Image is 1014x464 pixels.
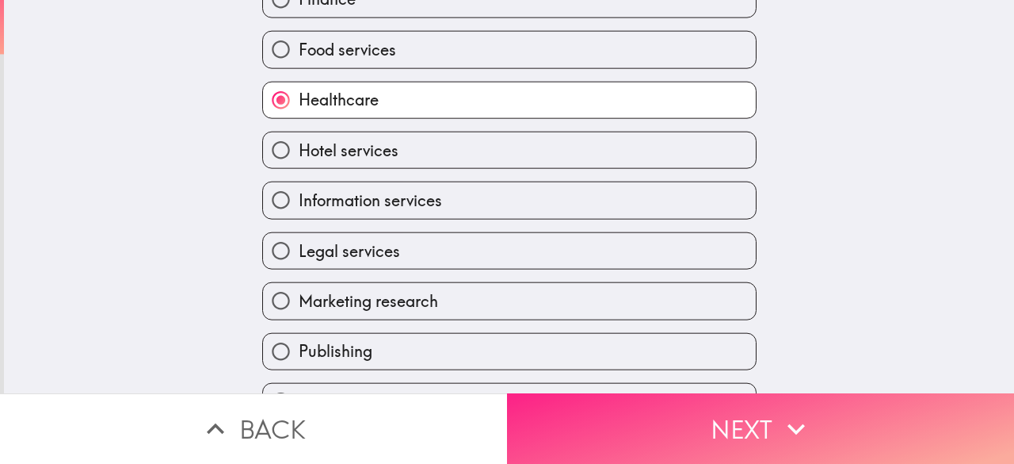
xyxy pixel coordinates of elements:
[299,89,379,111] span: Healthcare
[263,384,756,420] button: Utilities
[263,333,756,369] button: Publishing
[263,182,756,218] button: Information services
[507,393,1014,464] button: Next
[299,38,396,60] span: Food services
[299,340,372,362] span: Publishing
[299,390,351,412] span: Utilities
[263,82,756,117] button: Healthcare
[299,139,398,161] span: Hotel services
[263,132,756,168] button: Hotel services
[263,32,756,67] button: Food services
[263,283,756,319] button: Marketing research
[299,290,438,313] span: Marketing research
[263,232,756,268] button: Legal services
[299,190,442,212] span: Information services
[299,240,400,262] span: Legal services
